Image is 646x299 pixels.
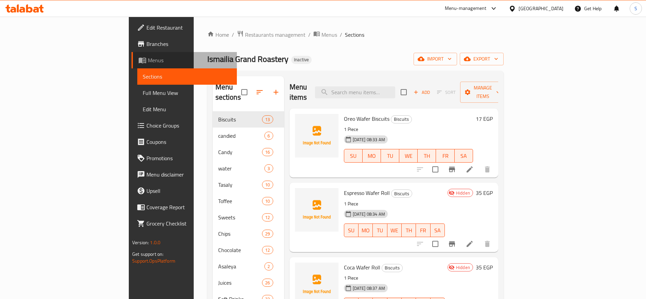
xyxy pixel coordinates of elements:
span: Espresso Wafer Roll [344,188,390,198]
div: [GEOGRAPHIC_DATA] [519,5,563,12]
div: Chocolate12 [213,242,284,258]
span: Full Menu View [143,89,231,97]
span: Biscuits [391,190,412,198]
div: Biscuits [391,189,412,198]
div: water3 [213,160,284,177]
button: SU [344,223,359,237]
button: export [460,53,504,65]
button: WE [387,223,402,237]
div: items [262,148,273,156]
span: WE [390,226,399,235]
span: FR [439,151,452,161]
span: 6 [265,133,273,139]
span: Manage items [466,84,500,101]
div: Inactive [291,56,312,64]
span: Grocery Checklist [146,219,231,228]
span: 13 [262,116,273,123]
span: Hidden [453,264,473,271]
button: WE [399,149,418,163]
h6: 35 EGP [476,263,493,272]
h6: 17 EGP [476,114,493,123]
span: Biscuits [391,115,412,123]
div: items [262,197,273,205]
div: Sweets12 [213,209,284,226]
a: Restaurants management [237,30,305,39]
span: Asaleya [218,262,265,270]
button: Add section [268,84,284,100]
span: 12 [262,214,273,221]
button: Manage items [460,82,506,103]
span: Inactive [291,57,312,63]
a: Edit Menu [137,101,237,117]
span: [DATE] 08:37 AM [350,285,388,292]
a: Branches [132,36,237,52]
span: SU [347,151,360,161]
a: Menus [132,52,237,68]
span: 29 [262,231,273,237]
div: items [264,132,273,140]
span: TU [376,226,384,235]
button: TH [402,223,416,237]
a: Upsell [132,183,237,199]
span: TH [404,226,413,235]
span: Coca Wafer Roll [344,262,380,272]
div: items [262,213,273,221]
span: Edit Restaurant [146,23,231,32]
p: 1 Piece [344,200,445,208]
span: Menus [148,56,231,64]
button: SU [344,149,363,163]
div: Candy16 [213,144,284,160]
span: TU [384,151,397,161]
span: Select section first [433,87,460,98]
span: Select to update [428,237,442,251]
div: items [262,279,273,287]
span: Candy [218,148,262,156]
a: Sections [137,68,237,85]
span: Promotions [146,154,231,162]
span: Version: [132,238,149,247]
div: Biscuits13 [213,111,284,128]
div: Toffee10 [213,193,284,209]
span: 3 [265,165,273,172]
a: Menus [313,30,337,39]
a: Full Menu View [137,85,237,101]
button: delete [479,236,495,252]
div: Chips29 [213,226,284,242]
img: Oreo Wafer Biscuits [295,114,338,157]
span: Biscuits [382,264,402,272]
span: candied [218,132,265,140]
span: Menus [321,31,337,39]
span: SA [433,226,442,235]
span: Biscuits [218,115,262,123]
span: Sweets [218,213,262,221]
span: MO [361,226,370,235]
span: Hidden [453,190,473,196]
span: 10 [262,198,273,204]
span: 12 [262,247,273,253]
span: Chocolate [218,246,262,254]
button: delete [479,161,495,178]
span: Select all sections [237,85,251,99]
span: SU [347,226,356,235]
button: SA [431,223,445,237]
span: TH [420,151,433,161]
input: search [315,86,395,98]
div: Tasaly10 [213,177,284,193]
span: Tasaly [218,181,262,189]
span: 26 [262,280,273,286]
button: TU [381,149,399,163]
span: Oreo Wafer Biscuits [344,114,389,124]
a: Choice Groups [132,117,237,134]
span: FR [419,226,427,235]
button: FR [436,149,454,163]
img: Espresso Wafer Roll [295,188,338,232]
li: / [340,31,342,39]
div: Juices26 [213,275,284,291]
a: Coupons [132,134,237,150]
div: items [264,164,273,172]
div: items [262,181,273,189]
span: Add item [411,87,433,98]
button: TU [373,223,387,237]
div: Menu-management [445,4,487,13]
button: MO [359,223,373,237]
